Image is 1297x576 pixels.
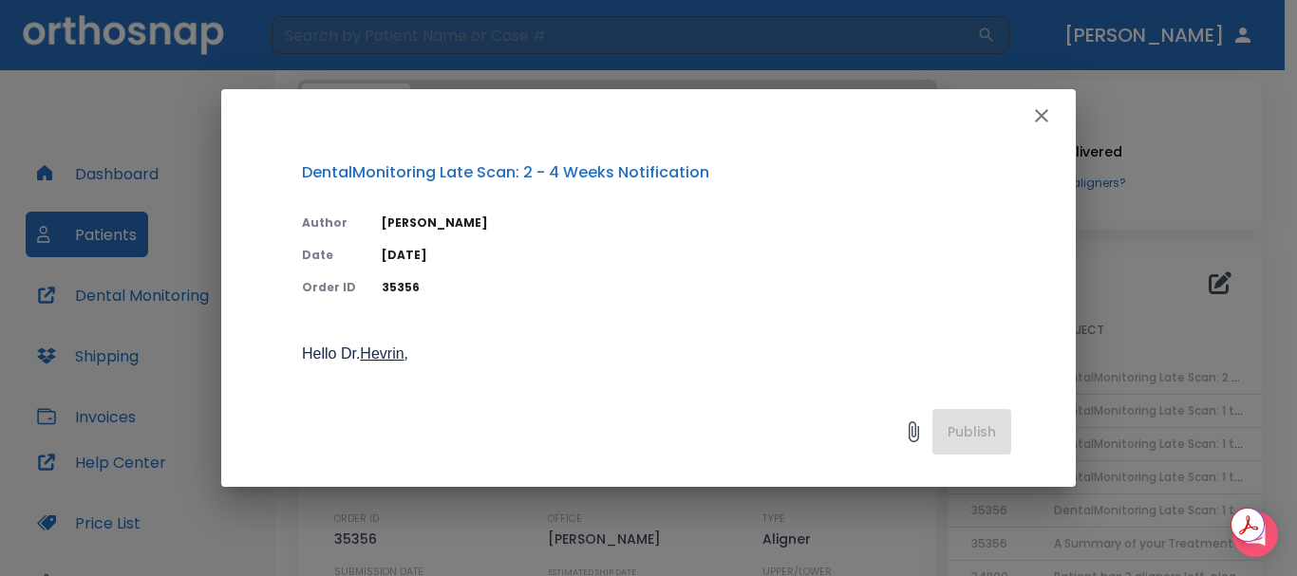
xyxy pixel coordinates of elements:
span: Hevrin [360,345,404,362]
span: , [404,345,408,362]
p: DentalMonitoring Late Scan: 2 - 4 Weeks Notification [302,161,1011,184]
p: Date [302,247,359,264]
p: Author [302,214,359,232]
p: [PERSON_NAME] [382,214,1011,232]
p: [DATE] [382,247,1011,264]
span: Hello Dr. [302,345,360,362]
a: Hevrin [360,346,404,362]
p: 35356 [382,279,1011,296]
p: Order ID [302,279,359,296]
